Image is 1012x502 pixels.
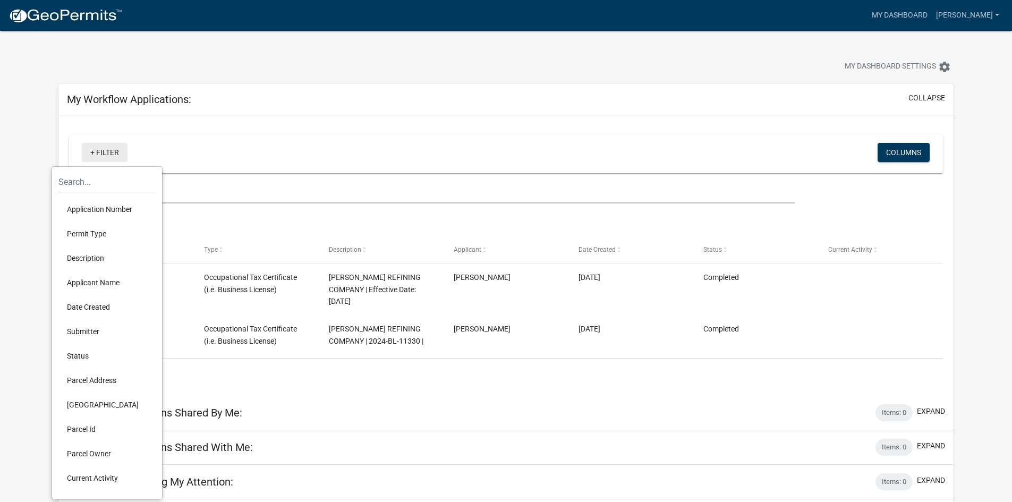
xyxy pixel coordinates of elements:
input: Search... [58,171,156,193]
button: Columns [878,143,930,162]
span: 01/10/2024 [579,325,600,333]
span: Occupational Tax Certificate (i.e. Business License) [204,273,297,294]
span: Current Activity [828,246,872,253]
span: My Dashboard Settings [845,61,936,73]
li: Permit Type [58,222,156,246]
span: Paige Burkhalter [454,325,511,333]
div: Items: 0 [875,404,913,421]
a: My Dashboard [868,5,932,25]
button: collapse [908,92,945,104]
li: Parcel Address [58,368,156,393]
li: Application Number [58,197,156,222]
button: expand [917,475,945,486]
span: Completed [703,325,739,333]
span: 10/09/2024 [579,273,600,282]
li: Description [58,246,156,270]
datatable-header-cell: Current Activity [818,237,942,262]
datatable-header-cell: Date Created [568,237,693,262]
a: + Filter [82,143,127,162]
div: Items: 0 [875,473,913,490]
li: Date Created [58,295,156,319]
h5: My Workflow Applications: [67,93,191,106]
span: HUNT REFINING COMPANY | Effective Date: 01/01/2025 [329,273,421,306]
span: Occupational Tax Certificate (i.e. Business License) [204,325,297,345]
span: Applicant [454,246,481,253]
input: Search for applications [69,182,794,203]
i: settings [938,61,951,73]
button: expand [917,440,945,452]
span: Completed [703,273,739,282]
li: Current Activity [58,466,156,490]
span: Description [329,246,361,253]
button: My Dashboard Settingssettings [836,56,959,77]
datatable-header-cell: Description [319,237,444,262]
li: Parcel Id [58,417,156,441]
datatable-header-cell: Status [693,237,818,262]
div: Items: 0 [875,439,913,456]
span: Status [703,246,722,253]
span: Type [204,246,218,253]
datatable-header-cell: Applicant [444,237,568,262]
span: HUNT REFINING COMPANY | 2024-BL-11330 | [329,325,423,345]
datatable-header-cell: Type [194,237,319,262]
li: [GEOGRAPHIC_DATA] [58,393,156,417]
div: 2 total [69,359,943,385]
li: Status [58,344,156,368]
span: Date Created [579,246,616,253]
li: Parcel Owner [58,441,156,466]
div: collapse [58,115,954,395]
a: [PERSON_NAME] [932,5,1004,25]
li: Applicant Name [58,270,156,295]
button: expand [917,406,945,417]
li: Submitter [58,319,156,344]
span: Paige Burkhalter [454,273,511,282]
